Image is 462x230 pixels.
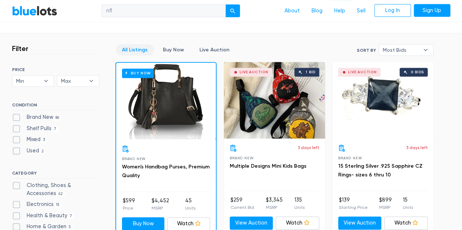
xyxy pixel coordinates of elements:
[406,144,428,151] p: 3 days left
[294,196,305,211] li: 135
[122,157,146,161] span: Brand New
[351,4,371,18] a: Sell
[414,4,450,17] a: Sign Up
[39,148,46,154] span: 2
[339,196,368,211] li: $139
[403,196,413,211] li: 15
[357,47,376,54] label: Sort By
[12,5,57,16] a: BlueLots
[41,137,47,143] span: 3
[266,196,283,211] li: $3,345
[123,205,135,211] p: Price
[230,163,306,169] a: Multiple Designs Mini Kids Bags
[12,212,75,220] label: Health & Beauty
[12,102,99,110] h6: CONDITION
[12,125,59,133] label: Shelf Pulls
[12,113,62,121] label: Brand New
[306,70,316,74] div: 1 bid
[230,217,273,230] a: View Auction
[84,75,99,86] b: ▾
[61,75,85,86] span: Max
[338,217,382,230] a: View Auction
[276,217,319,230] a: Watch
[116,44,154,55] a: All Listings
[230,196,254,211] li: $259
[230,204,254,211] p: Current Bid
[151,197,169,211] li: $4,452
[12,67,99,72] h6: PRICE
[53,115,62,121] span: 86
[411,70,424,74] div: 0 bids
[328,4,351,18] a: Help
[122,164,210,179] a: Women's Handbag Purses, Premium Quality
[116,63,216,139] a: Buy Now
[123,197,135,211] li: $599
[12,136,47,144] label: Mixed
[338,163,423,178] a: 15 Sterling Silver .925 Sapphire CZ Rings- sizes 6 thru 10
[151,205,169,211] p: MSRP
[12,44,28,53] h3: Filter
[384,217,428,230] a: Watch
[306,4,328,18] a: Blog
[294,204,305,211] p: Units
[348,70,377,74] div: Live Auction
[298,144,319,151] p: 3 days left
[185,197,195,211] li: 45
[374,4,411,17] a: Log In
[12,200,62,208] label: Electronics
[12,171,99,179] h6: CATEGORY
[51,126,59,132] span: 7
[418,44,433,55] b: ▾
[12,147,46,155] label: Used
[54,202,62,208] span: 15
[224,62,325,139] a: Live Auction 1 bid
[102,4,226,17] input: Search for inventory
[122,69,154,78] h6: Buy Now
[38,75,54,86] b: ▾
[266,204,283,211] p: MSRP
[379,204,392,211] p: MSRP
[230,156,253,160] span: Brand New
[403,204,413,211] p: Units
[279,4,306,18] a: About
[56,191,65,197] span: 62
[332,62,434,139] a: Live Auction 0 bids
[16,75,40,86] span: Min
[339,204,368,211] p: Starting Price
[12,182,99,197] label: Clothing, Shoes & Accessories
[240,70,268,74] div: Live Auction
[185,205,195,211] p: Units
[157,44,190,55] a: Buy Now
[379,196,392,211] li: $899
[383,44,419,55] span: Most Bids
[338,156,362,160] span: Brand New
[193,44,236,55] a: Live Auction
[67,213,75,219] span: 7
